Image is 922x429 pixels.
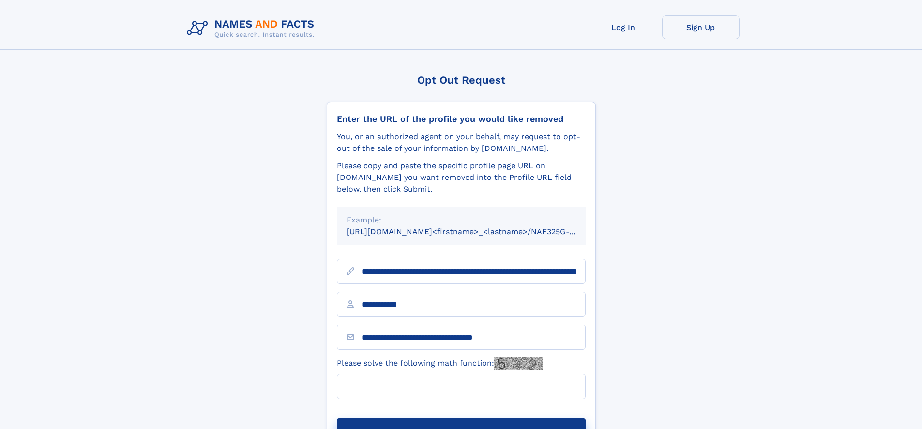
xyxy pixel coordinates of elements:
[347,227,604,236] small: [URL][DOMAIN_NAME]<firstname>_<lastname>/NAF325G-xxxxxxxx
[327,74,596,86] div: Opt Out Request
[337,160,586,195] div: Please copy and paste the specific profile page URL on [DOMAIN_NAME] you want removed into the Pr...
[662,15,740,39] a: Sign Up
[337,357,543,370] label: Please solve the following math function:
[585,15,662,39] a: Log In
[183,15,322,42] img: Logo Names and Facts
[347,214,576,226] div: Example:
[337,114,586,124] div: Enter the URL of the profile you would like removed
[337,131,586,154] div: You, or an authorized agent on your behalf, may request to opt-out of the sale of your informatio...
